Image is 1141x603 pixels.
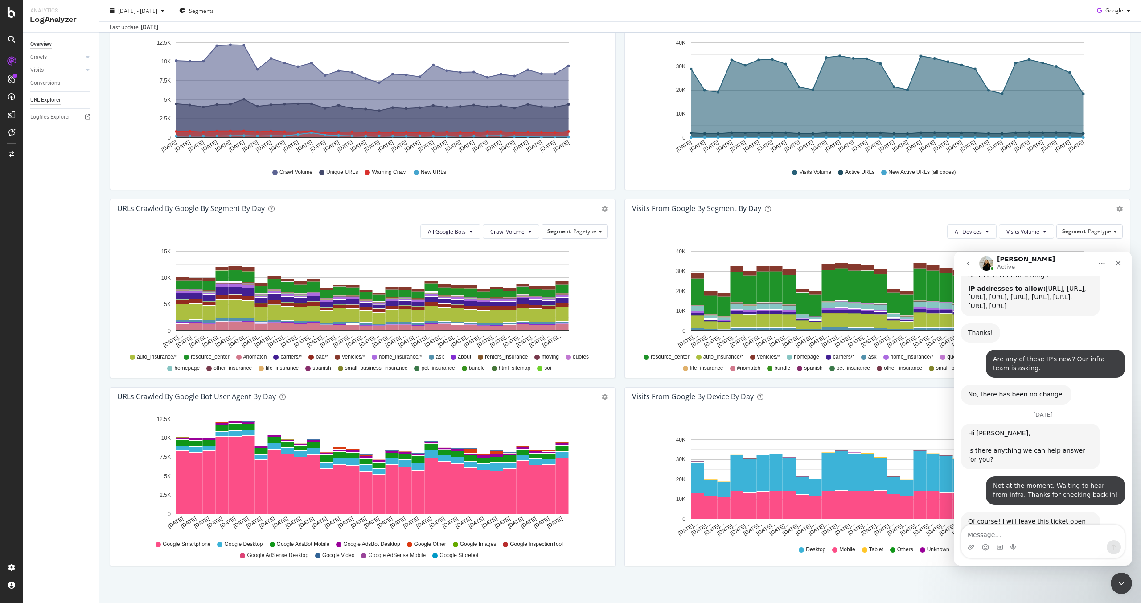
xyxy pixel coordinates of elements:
text: [DATE] [201,139,218,153]
text: [DATE] [296,139,313,153]
text: [DATE] [245,516,263,529]
div: Visits [30,66,44,75]
text: [DATE] [525,139,543,153]
span: Pagetype [573,227,596,235]
text: [DATE] [377,139,394,153]
text: [DATE] [258,516,276,529]
text: [DATE] [1026,139,1044,153]
span: small_business_insurance [936,364,999,372]
text: [DATE] [167,516,185,529]
text: 0 [682,328,685,334]
button: Google [1093,4,1134,18]
text: [DATE] [512,139,529,153]
text: 2.5K [160,492,171,498]
a: Logfiles Explorer [30,112,92,122]
span: Google Storebot [439,552,478,559]
button: [DATE] - [DATE] [106,4,168,18]
span: All Google Bots [428,228,466,235]
text: [DATE] [336,139,354,153]
span: Unique URLs [326,169,358,176]
button: Visits Volume [999,224,1054,239]
text: 30K [676,63,685,70]
text: [DATE] [160,139,178,153]
span: Tablet [869,546,883,553]
text: [DATE] [228,139,246,153]
span: small_business_insurance [345,364,408,372]
div: gear [602,394,608,400]
text: 5K [164,97,171,103]
text: 0 [682,516,685,522]
div: Conversions [30,78,60,88]
div: Visits from Google By Segment By Day [632,204,761,213]
text: [DATE] [428,516,446,529]
text: [DATE] [268,139,286,153]
text: [DATE] [180,516,197,529]
text: [DATE] [878,139,896,153]
text: [DATE] [945,139,963,153]
span: carriers/* [833,353,854,361]
text: [DATE] [973,139,990,153]
text: 30K [676,268,685,274]
text: [DATE] [986,139,1004,153]
div: URLs Crawled by Google By Segment By Day [117,204,265,213]
text: 20K [676,288,685,294]
div: Visits From Google By Device By Day [632,392,754,401]
span: carriers/* [280,353,302,361]
text: [DATE] [323,139,341,153]
span: Google [1105,7,1123,14]
iframe: Intercom live chat [954,252,1132,566]
span: ask [868,353,877,361]
text: 20K [676,476,685,483]
div: Analytics [30,7,91,15]
text: [DATE] [441,516,459,529]
text: [DATE] [837,139,855,153]
text: 20K [676,87,685,93]
div: A chart. [117,413,608,537]
text: [DATE] [743,139,760,153]
text: 40K [676,248,685,255]
text: [DATE] [810,139,828,153]
span: bundle [774,364,790,372]
span: Visits Volume [1006,228,1039,235]
text: [DATE] [485,139,503,153]
text: [DATE] [174,139,192,153]
span: auto_insurance/* [137,353,177,361]
text: [DATE] [468,516,485,529]
span: home_insurance/* [891,353,934,361]
div: A chart. [117,246,608,349]
svg: A chart. [117,36,608,160]
text: [DATE] [1067,139,1085,153]
text: 12.5K [157,416,171,422]
text: [DATE] [546,516,564,529]
text: [DATE] [533,516,550,529]
text: [DATE] [390,139,408,153]
text: [DATE] [1040,139,1058,153]
button: All Devices [947,224,997,239]
text: [DATE] [796,139,814,153]
span: spanish [312,364,331,372]
span: Crawl Volume [279,169,312,176]
text: [DATE] [241,139,259,153]
span: Google AdsBot Desktop [343,541,400,548]
span: other_insurance [213,364,252,372]
text: [DATE] [309,139,327,153]
span: about [458,353,471,361]
text: [DATE] [851,139,869,153]
span: soi [544,364,551,372]
text: [DATE] [824,139,841,153]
